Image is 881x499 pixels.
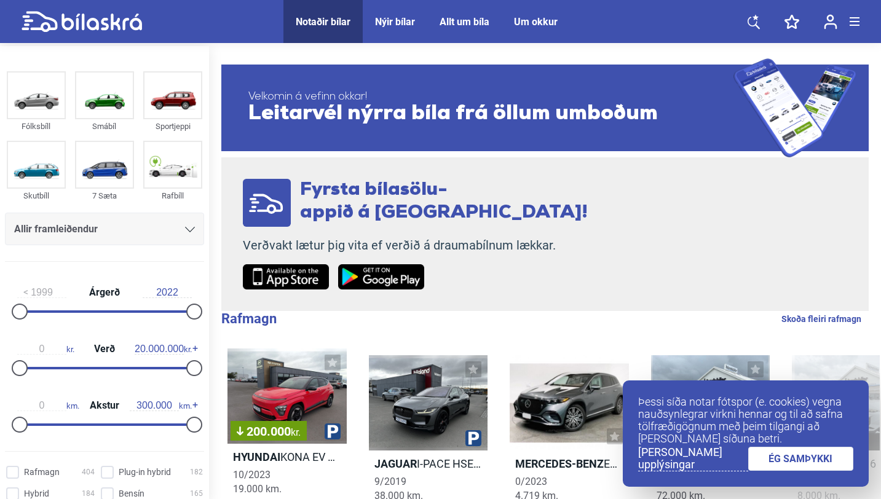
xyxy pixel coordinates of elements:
div: Sportjeppi [143,119,202,133]
div: Fólksbíll [7,119,66,133]
span: Plug-in hybrid [119,466,171,479]
b: Rafmagn [221,311,277,326]
img: user-login.svg [824,14,837,29]
span: Fyrsta bílasölu- appið á [GEOGRAPHIC_DATA]! [300,181,588,222]
span: Velkomin á vefinn okkar! [248,91,733,103]
b: Hyundai [233,450,280,463]
b: Jaguar [374,457,417,470]
span: 182 [190,466,203,479]
span: Rafmagn [24,466,60,479]
span: Allir framleiðendur [14,221,98,238]
p: Verðvakt lætur þig vita ef verðið á draumabílnum lækkar. [243,238,588,253]
h2: EQS SUV [510,457,629,471]
h2: I-PACE HSE 400PS [369,457,488,471]
a: Um okkur [514,16,558,28]
a: Notaðir bílar [296,16,350,28]
div: Smábíl [75,119,134,133]
span: 200.000 [237,425,301,438]
a: ÉG SAMÞYKKI [748,447,854,471]
p: Þessi síða notar fótspor (e. cookies) vegna nauðsynlegrar virkni hennar og til að safna tölfræðig... [638,396,853,445]
span: kr. [291,426,301,438]
b: Mercedes-Benz [515,457,604,470]
span: Árgerð [86,288,123,297]
span: Leitarvél nýrra bíla frá öllum umboðum [248,103,733,125]
span: 10/2023 19.000 km. [233,469,282,495]
a: Velkomin á vefinn okkar!Leitarvél nýrra bíla frá öllum umboðum [221,58,869,157]
span: km. [130,400,192,411]
a: [PERSON_NAME] upplýsingar [638,446,748,471]
span: Verð [91,344,118,354]
h2: KONA EV STYLE 64KWH [227,450,347,464]
div: 7 Sæta [75,189,134,203]
span: kr. [135,344,192,355]
span: km. [17,400,79,411]
div: Rafbíll [143,189,202,203]
a: Nýir bílar [375,16,415,28]
span: Akstur [87,401,122,411]
span: kr. [17,344,74,355]
a: Allt um bíla [440,16,489,28]
div: Skutbíll [7,189,66,203]
span: 404 [82,466,95,479]
a: Skoða fleiri rafmagn [781,311,861,327]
